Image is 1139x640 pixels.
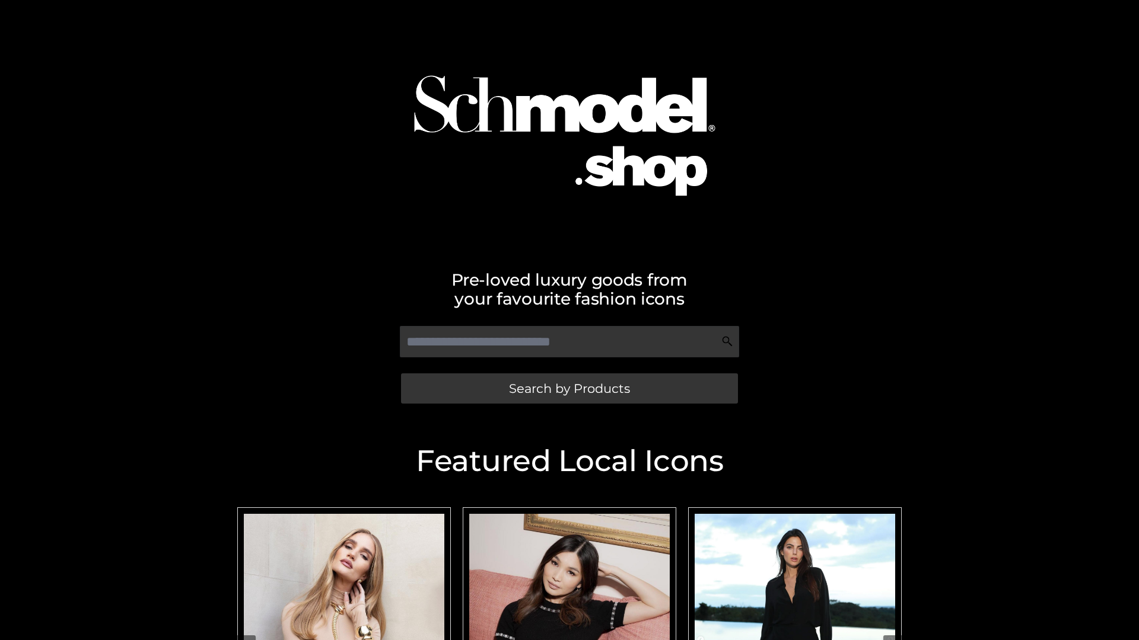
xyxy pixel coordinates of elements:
h2: Featured Local Icons​ [231,446,908,476]
span: Search by Products [509,382,630,395]
img: Search Icon [721,335,733,347]
h2: Pre-loved luxury goods from your favourite fashion icons [231,270,908,308]
a: Search by Products [401,373,738,404]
